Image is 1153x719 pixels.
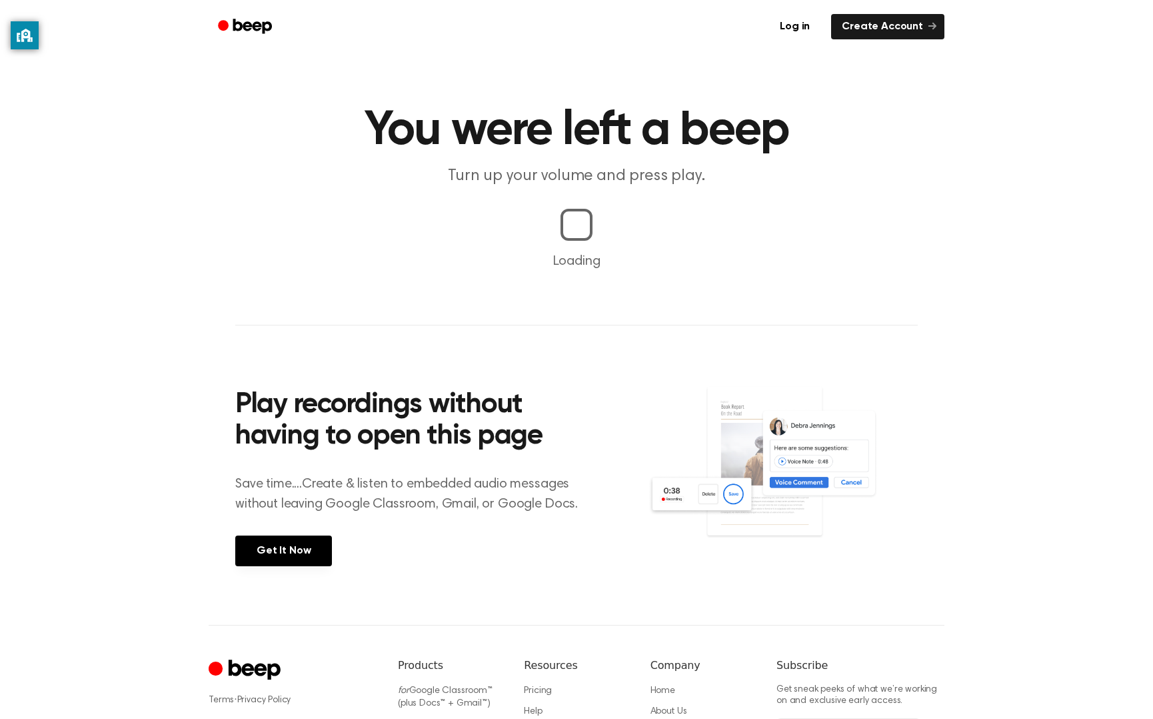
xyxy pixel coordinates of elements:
a: Help [524,707,542,716]
a: Terms [209,696,234,705]
h6: Subscribe [776,658,944,674]
button: privacy banner [11,21,39,49]
a: Pricing [524,686,552,696]
a: Log in [766,11,823,42]
i: for [398,686,409,696]
a: Beep [209,14,284,40]
div: · [209,694,377,707]
h6: Resources [524,658,628,674]
h6: Company [650,658,755,674]
h1: You were left a beep [235,107,918,155]
a: Get It Now [235,536,332,566]
a: Home [650,686,675,696]
a: forGoogle Classroom™ (plus Docs™ + Gmail™) [398,686,493,709]
h2: Play recordings without having to open this page [235,390,594,453]
h6: Products [398,658,503,674]
a: Cruip [209,658,284,684]
img: Voice Comments on Docs and Recording Widget [648,386,918,565]
p: Turn up your volume and press play. [321,165,832,187]
p: Save time....Create & listen to embedded audio messages without leaving Google Classroom, Gmail, ... [235,474,594,514]
p: Get sneak peeks of what we’re working on and exclusive early access. [776,684,944,708]
a: Create Account [831,14,944,39]
p: Loading [16,251,1137,271]
a: Privacy Policy [237,696,291,705]
a: About Us [650,707,687,716]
